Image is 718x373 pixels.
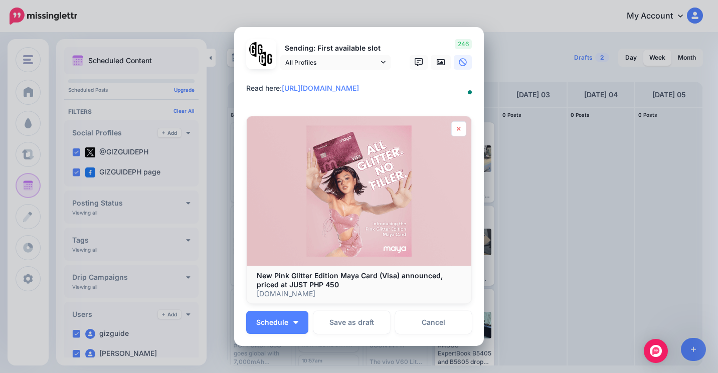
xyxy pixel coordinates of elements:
button: Save as draft [313,311,390,334]
img: arrow-down-white.png [293,321,298,324]
div: Open Intercom Messenger [644,339,668,363]
textarea: To enrich screen reader interactions, please activate Accessibility in Grammarly extension settings [246,82,477,102]
img: New Pink Glitter Edition Maya Card (Visa) announced, priced at JUST PHP 450 [247,116,471,266]
p: [DOMAIN_NAME] [257,289,461,298]
button: Schedule [246,311,308,334]
span: All Profiles [285,57,379,68]
a: Cancel [395,311,472,334]
p: Sending: First available slot [280,43,391,54]
b: New Pink Glitter Edition Maya Card (Visa) announced, priced at JUST PHP 450 [257,271,443,289]
img: 353459792_649996473822713_4483302954317148903_n-bsa138318.png [249,42,264,57]
span: Schedule [256,319,288,326]
span: 246 [455,39,472,49]
img: JT5sWCfR-79925.png [259,52,273,66]
div: Read here: [246,82,477,94]
a: All Profiles [280,55,391,70]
